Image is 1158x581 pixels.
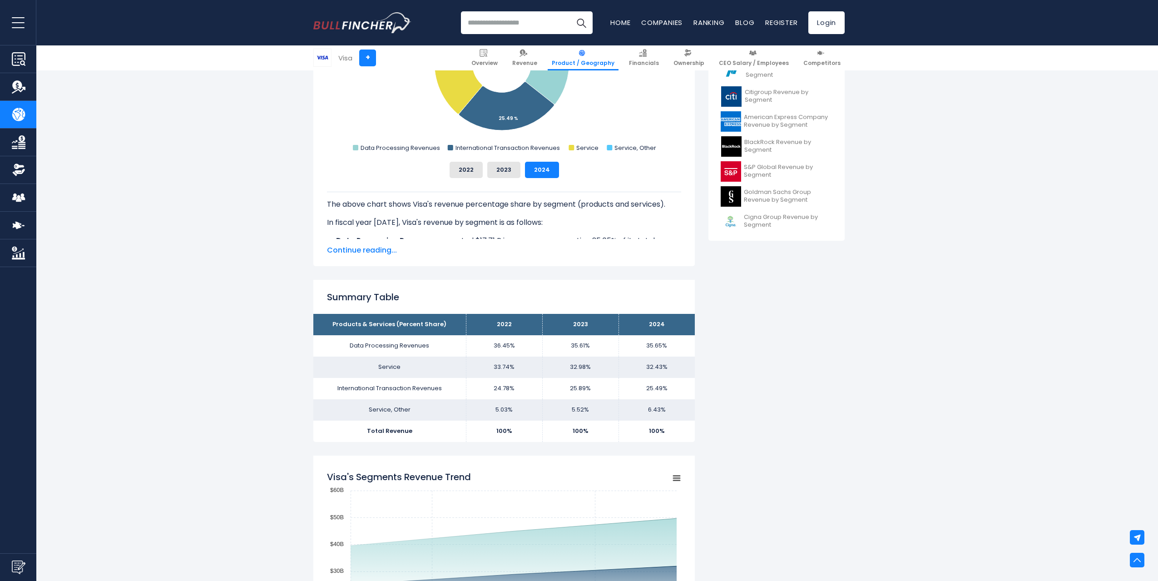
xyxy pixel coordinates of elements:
th: Products & Services (Percent Share) [313,314,466,335]
li: generated $17.71 B in revenue, representing 35.65% of its total revenue. [327,235,681,257]
button: 2023 [487,162,520,178]
span: Product / Geography [552,60,614,67]
img: AXP logo [721,111,741,132]
span: Overview [471,60,498,67]
span: Ownership [673,60,704,67]
a: BlackRock Revenue by Segment [715,134,838,159]
td: Total Revenue [313,421,466,442]
h2: Summary Table [327,290,681,304]
a: Ownership [669,45,708,70]
a: CEO Salary / Employees [715,45,793,70]
text: Service, Other [614,144,656,152]
text: $30B [330,567,344,574]
td: Service [313,357,466,378]
td: 6.43% [619,399,695,421]
td: Service, Other [313,399,466,421]
img: SPGI logo [721,161,741,182]
span: CEO Salary / Employees [719,60,789,67]
a: Revenue [508,45,541,70]
td: 35.61% [542,335,619,357]
a: Nasdaq Revenue by Segment [715,59,838,84]
span: S&P Global Revenue by Segment [744,164,832,179]
b: Data Processing Revenues [336,235,435,246]
a: Blog [735,18,754,27]
td: 36.45% [466,335,542,357]
td: Data Processing Revenues [313,335,466,357]
img: C logo [721,86,742,107]
p: The above chart shows Visa's revenue percentage share by segment (products and services). [327,199,681,210]
td: 100% [542,421,619,442]
a: Goldman Sachs Group Revenue by Segment [715,184,838,209]
td: International Transaction Revenues [313,378,466,399]
td: 100% [619,421,695,442]
button: 2022 [450,162,483,178]
a: Cigna Group Revenue by Segment [715,209,838,234]
div: The for Visa is the Data Processing Revenues, which represents 35.65% of its total revenue. The f... [327,192,681,344]
a: Ranking [693,18,724,27]
span: Nasdaq Revenue by Segment [746,64,832,79]
text: $40B [330,541,344,547]
tspan: 25.49 % [499,115,518,122]
a: + [359,50,376,66]
img: Bullfincher logo [313,12,411,33]
span: Financials [629,60,659,67]
img: Ownership [12,163,25,177]
a: Home [610,18,630,27]
span: Continue reading... [327,245,681,256]
td: 5.52% [542,399,619,421]
a: Login [808,11,845,34]
td: 100% [466,421,542,442]
p: In fiscal year [DATE], Visa's revenue by segment is as follows: [327,217,681,228]
img: NDAQ logo [721,61,743,82]
span: Competitors [803,60,841,67]
a: Competitors [799,45,845,70]
button: 2024 [525,162,559,178]
div: Visa [338,53,352,63]
text: International Transaction Revenues [455,144,560,152]
button: Search [570,11,593,34]
th: 2022 [466,314,542,335]
a: Citigroup Revenue by Segment [715,84,838,109]
td: 25.89% [542,378,619,399]
text: $50B [330,514,344,521]
th: 2023 [542,314,619,335]
text: Data Processing Revenues [361,144,440,152]
span: BlackRock Revenue by Segment [744,139,832,154]
span: American Express Company Revenue by Segment [744,114,832,129]
img: CI logo [721,211,741,232]
a: Companies [641,18,683,27]
td: 5.03% [466,399,542,421]
text: Service [576,144,599,152]
span: Goldman Sachs Group Revenue by Segment [744,189,832,204]
img: GS logo [721,186,741,207]
a: Register [765,18,797,27]
text: $60B [330,487,344,493]
td: 35.65% [619,335,695,357]
td: 25.49% [619,378,695,399]
a: Financials [625,45,663,70]
td: 32.43% [619,357,695,378]
img: V logo [314,49,331,66]
th: 2024 [619,314,695,335]
a: American Express Company Revenue by Segment [715,109,838,134]
span: Cigna Group Revenue by Segment [744,214,832,229]
td: 32.98% [542,357,619,378]
a: Go to homepage [313,12,411,33]
span: Citigroup Revenue by Segment [745,89,832,104]
td: 24.78% [466,378,542,399]
a: Product / Geography [548,45,619,70]
a: S&P Global Revenue by Segment [715,159,838,184]
span: Revenue [512,60,537,67]
tspan: Visa's Segments Revenue Trend [327,471,471,483]
img: BLK logo [721,136,742,157]
a: Overview [467,45,502,70]
td: 33.74% [466,357,542,378]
